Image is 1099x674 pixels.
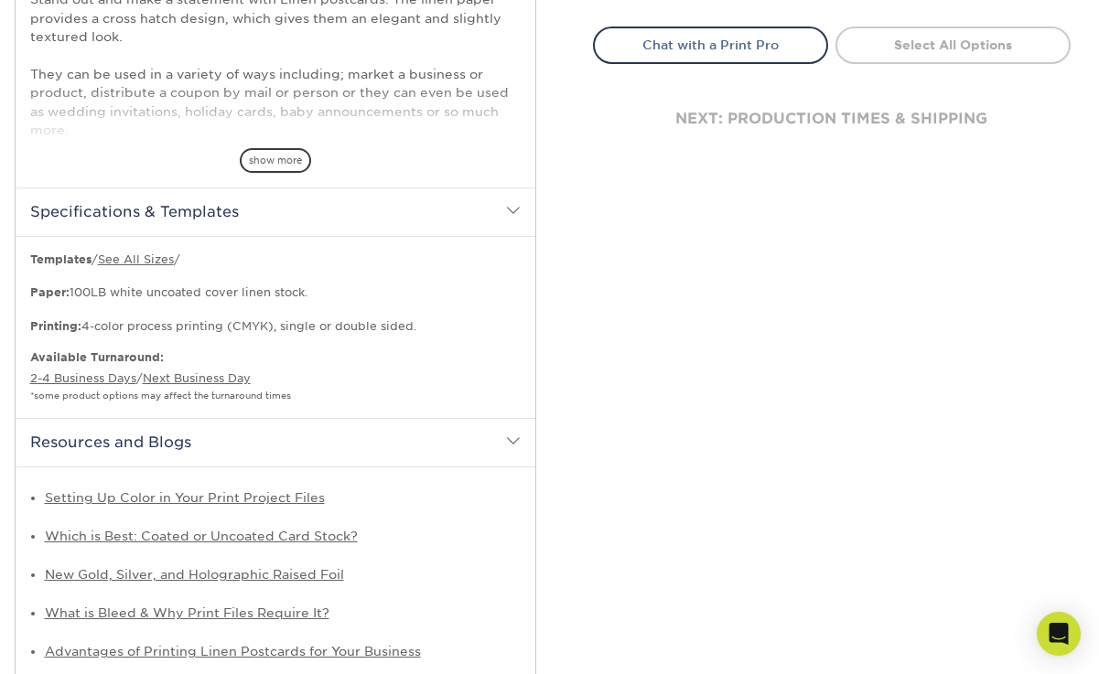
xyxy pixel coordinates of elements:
a: See All Sizes [98,252,174,266]
strong: Printing: [30,319,81,333]
a: 2-4 Business Days [30,371,136,385]
a: New Gold, Silver, and Holographic Raised Foil [45,567,344,582]
iframe: Google Customer Reviews [5,618,156,668]
a: Setting Up Color in Your Print Project Files [45,490,325,505]
a: Select All Options [835,27,1071,63]
p: / [30,349,521,403]
span: show more [240,148,311,173]
strong: Paper: [30,285,70,299]
a: Which is Best: Coated or Uncoated Card Stock? [45,529,358,543]
a: What is Bleed & Why Print Files Require It? [45,605,329,620]
b: Available Turnaround: [30,350,164,364]
div: next: production times & shipping [593,64,1071,174]
div: Open Intercom Messenger [1037,612,1081,656]
h2: Resources and Blogs [16,418,535,465]
small: *some product options may affect the turnaround times [30,390,291,401]
a: Next Business Day [143,371,251,385]
p: / / 100LB white uncoated cover linen stock. 4-color process printing (CMYK), single or double sided. [30,251,521,336]
b: Templates [30,252,92,266]
a: Chat with a Print Pro [593,27,828,63]
h2: Specifications & Templates [16,187,535,235]
a: Advantages of Printing Linen Postcards for Your Business [45,644,421,658]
